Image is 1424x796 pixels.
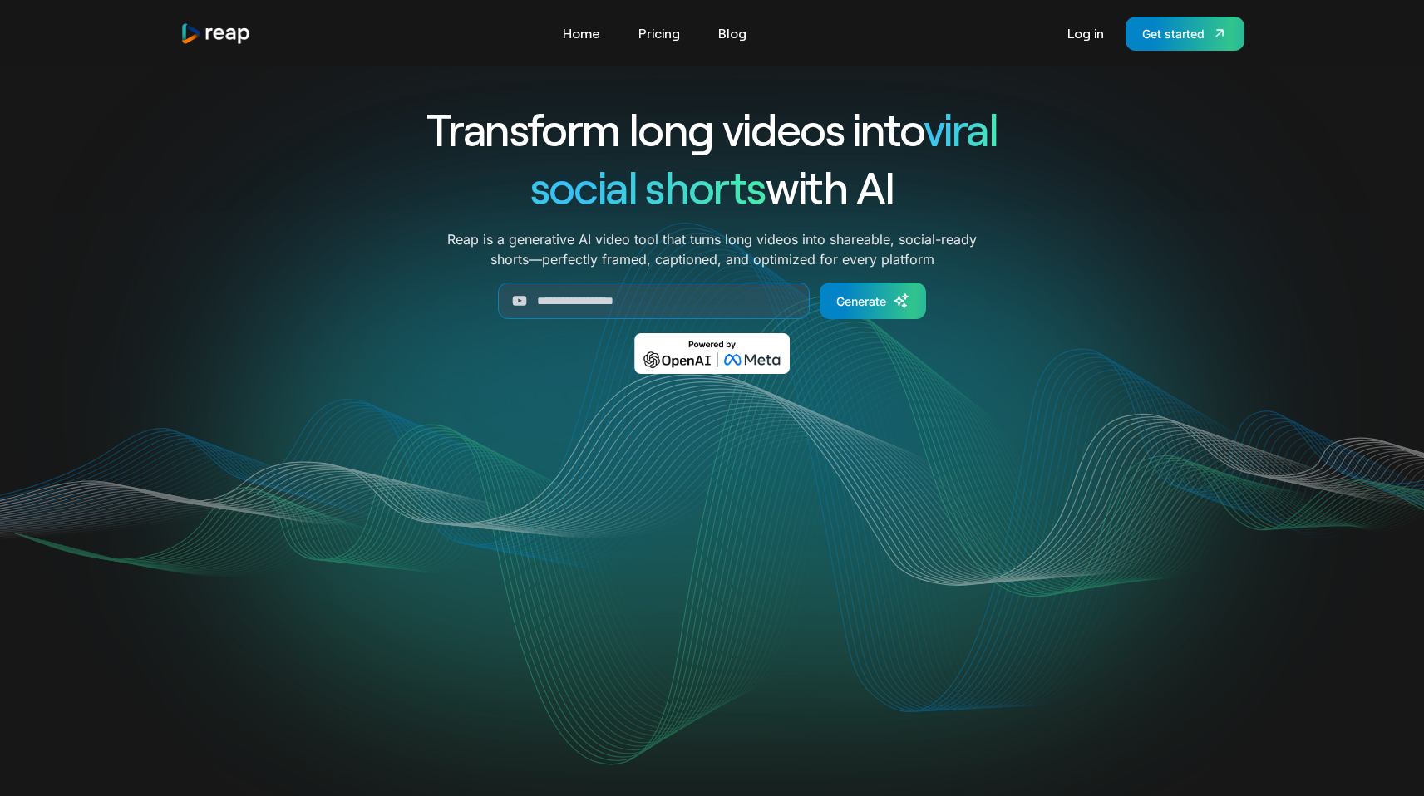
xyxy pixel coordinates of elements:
[180,22,252,45] a: home
[554,20,609,47] a: Home
[924,101,998,155] span: viral
[634,333,790,374] img: Powered by OpenAI & Meta
[367,283,1058,319] form: Generate Form
[1142,25,1205,42] div: Get started
[630,20,688,47] a: Pricing
[530,160,766,214] span: social shorts
[820,283,926,319] a: Generate
[836,292,886,310] div: Generate
[367,100,1058,158] h1: Transform long videos into
[447,229,977,269] p: Reap is a generative AI video tool that turns long videos into shareable, social-ready shorts—per...
[1126,17,1244,51] a: Get started
[377,398,1047,733] video: Your browser does not support the video tag.
[710,20,755,47] a: Blog
[367,158,1058,216] h1: with AI
[1059,20,1112,47] a: Log in
[180,22,252,45] img: reap logo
